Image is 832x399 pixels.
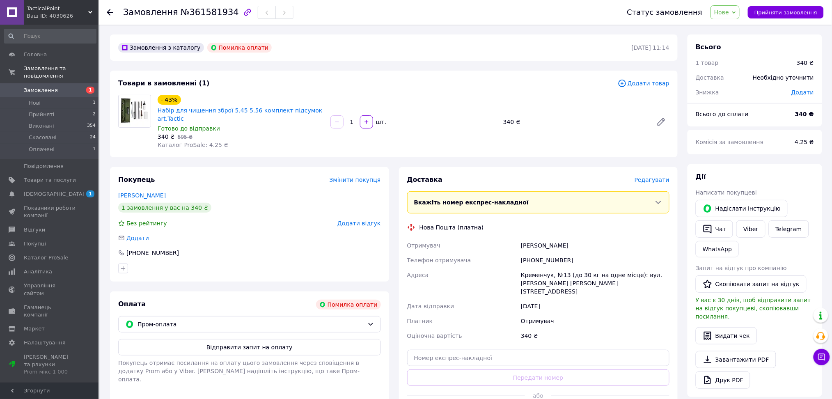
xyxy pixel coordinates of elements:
[696,371,750,389] a: Друк PDF
[24,190,85,198] span: [DEMOGRAPHIC_DATA]
[696,275,807,293] button: Скопіювати запит на відгук
[414,199,529,206] span: Вкажіть номер експрес-накладної
[632,44,669,51] time: [DATE] 11:14
[374,118,387,126] div: шт.
[158,133,175,140] span: 340 ₴
[330,177,381,183] span: Змінити покупця
[24,304,76,319] span: Гаманець компанії
[500,116,650,128] div: 340 ₴
[653,114,669,130] a: Редагувати
[123,7,178,17] span: Замовлення
[158,107,323,122] a: Набір для чищення зброї 5.45 5.56 комплект підсумок art.Tactic
[696,327,757,344] button: Видати чек
[696,74,724,81] span: Доставка
[118,176,155,183] span: Покупець
[158,95,181,105] div: - 43%
[29,146,55,153] span: Оплачені
[407,257,471,264] span: Телефон отримувача
[24,51,47,58] span: Головна
[158,125,220,132] span: Готово до відправки
[24,353,76,376] span: [PERSON_NAME] та рахунки
[24,65,99,80] span: Замовлення та повідомлення
[158,142,228,148] span: Каталог ProSale: 4.25 ₴
[24,163,64,170] span: Повідомлення
[407,303,454,310] span: Дата відправки
[791,89,814,96] span: Додати
[696,200,788,217] button: Надіслати інструкцію
[24,87,58,94] span: Замовлення
[86,190,94,197] span: 1
[178,134,193,140] span: 595 ₴
[519,253,671,268] div: [PHONE_NUMBER]
[138,320,364,329] span: Пром-оплата
[748,6,824,18] button: Прийняти замовлення
[118,339,381,355] button: Відправити запит на оплату
[337,220,380,227] span: Додати відгук
[29,134,57,141] span: Скасовані
[754,9,817,16] span: Прийняти замовлення
[24,177,76,184] span: Товари та послуги
[24,240,46,248] span: Покупці
[126,220,167,227] span: Без рейтингу
[696,351,776,368] a: Завантажити PDF
[696,189,757,196] span: Написати покупцеві
[714,9,729,16] span: Нове
[24,226,45,234] span: Відгуки
[29,99,41,107] span: Нові
[29,111,54,118] span: Прийняті
[797,59,814,67] div: 340 ₴
[696,111,749,117] span: Всього до сплати
[119,95,151,127] img: Набір для чищення зброї 5.45 5.56 комплект підсумок art.Tactic
[27,5,88,12] span: TacticalPoint
[736,220,765,238] a: Viber
[519,268,671,299] div: Кременчук, №13 (до 30 кг на одне місце): вул. [PERSON_NAME] [PERSON_NAME][STREET_ADDRESS]
[118,300,146,308] span: Оплата
[27,12,99,20] div: Ваш ID: 4030626
[696,241,739,257] a: WhatsApp
[118,79,210,87] span: Товари в замовленні (1)
[126,249,180,257] div: [PHONE_NUMBER]
[87,122,96,130] span: 354
[407,318,433,324] span: Платник
[696,139,764,145] span: Комісія за замовлення
[126,235,149,241] span: Додати
[90,134,96,141] span: 24
[181,7,239,17] span: №361581934
[93,146,96,153] span: 1
[118,43,204,53] div: Замовлення з каталогу
[696,173,706,181] span: Дії
[769,220,809,238] a: Telegram
[316,300,381,310] div: Помилка оплати
[107,8,113,16] div: Повернутися назад
[24,339,66,346] span: Налаштування
[4,29,96,44] input: Пошук
[24,368,76,376] div: Prom мікс 1 000
[118,360,360,383] span: Покупець отримає посилання на оплату цього замовлення через сповіщення в додатку Prom або у Viber...
[696,265,787,271] span: Запит на відгук про компанію
[407,332,462,339] span: Оціночна вартість
[407,272,429,278] span: Адреса
[24,204,76,219] span: Показники роботи компанії
[86,87,94,94] span: 1
[795,111,814,117] b: 340 ₴
[207,43,272,53] div: Помилка оплати
[29,122,54,130] span: Виконані
[24,325,45,332] span: Маркет
[519,328,671,343] div: 340 ₴
[93,111,96,118] span: 2
[24,254,68,261] span: Каталог ProSale
[519,314,671,328] div: Отримувач
[118,203,211,213] div: 1 замовлення у вас на 340 ₴
[696,297,811,320] span: У вас є 30 днів, щоб відправити запит на відгук покупцеві, скопіювавши посилання.
[696,89,719,96] span: Знижка
[519,238,671,253] div: [PERSON_NAME]
[417,223,486,232] div: Нова Пошта (платна)
[635,177,669,183] span: Редагувати
[407,242,440,249] span: Отримувач
[696,43,721,51] span: Всього
[795,139,814,145] span: 4.25 ₴
[407,176,443,183] span: Доставка
[627,8,703,16] div: Статус замовлення
[519,299,671,314] div: [DATE]
[407,350,670,366] input: Номер експрес-накладної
